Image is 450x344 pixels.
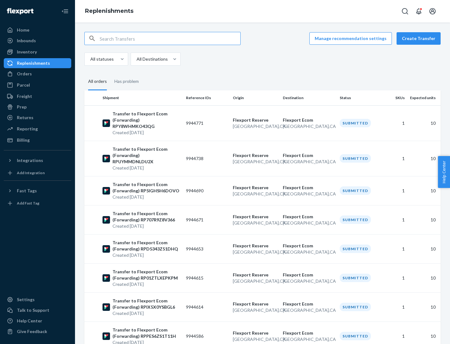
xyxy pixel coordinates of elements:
p: [GEOGRAPHIC_DATA] , CA [283,191,335,197]
div: Home [17,27,29,33]
button: Manage recommendation settings [309,32,392,45]
a: Inbounds [4,36,71,46]
td: 10 [407,176,441,205]
p: [GEOGRAPHIC_DATA] , CA [283,159,335,165]
p: Created [DATE] [112,194,181,200]
div: Help Center [17,318,42,324]
a: Parcel [4,80,71,90]
td: 9944614 [183,292,230,321]
p: Flexport Reserve [233,301,278,307]
td: 10 [407,205,441,234]
p: [GEOGRAPHIC_DATA] , CA [233,123,278,129]
td: 1 [384,105,407,141]
ol: breadcrumbs [80,2,138,20]
div: Inventory [17,49,37,55]
a: Add Fast Tag [4,198,71,208]
p: [GEOGRAPHIC_DATA] , CA [283,220,335,226]
div: Submitted [340,215,371,224]
td: 1 [384,176,407,205]
p: Flexport Reserve [233,214,278,220]
a: Settings [4,295,71,305]
p: Transfer to Flexport Ecom (Forwarding) RP01ZTLXEPKPM [112,269,181,281]
p: [GEOGRAPHIC_DATA] , CA [283,278,335,284]
td: 1 [384,141,407,176]
button: Open Search Box [399,5,411,18]
th: Expected units [407,90,441,105]
a: Replenishments [4,58,71,68]
td: 10 [407,105,441,141]
div: Replenishments [17,60,50,66]
div: Add Integration [17,170,45,175]
div: Returns [17,114,33,121]
p: Flexport Reserve [233,117,278,123]
p: [GEOGRAPHIC_DATA] , CA [233,159,278,165]
p: Created [DATE] [112,223,181,229]
p: [GEOGRAPHIC_DATA] , CA [283,123,335,129]
p: Flexport Ecom [283,185,335,191]
p: Created [DATE] [112,310,181,316]
td: 10 [407,234,441,263]
td: 9944615 [183,263,230,292]
div: Fast Tags [17,188,37,194]
td: 9944738 [183,141,230,176]
th: Shipment [100,90,183,105]
div: Submitted [340,154,371,163]
p: [GEOGRAPHIC_DATA] , CA [283,307,335,313]
div: All statuses [90,56,114,62]
td: 9944690 [183,176,230,205]
td: 1 [384,234,407,263]
div: Billing [17,137,30,143]
div: Parcel [17,82,30,88]
th: SKUs [384,90,407,105]
div: Submitted [340,303,371,311]
p: Flexport Reserve [233,152,278,159]
p: [GEOGRAPHIC_DATA] , CA [283,249,335,255]
div: Settings [17,296,35,303]
div: Submitted [340,245,371,253]
div: Has problem [114,73,139,89]
div: Orders [17,71,32,77]
p: Transfer to Flexport Ecom (Forwarding) RPPES6ZS1T11H [112,327,181,339]
a: Talk to Support [4,305,71,315]
p: Flexport Ecom [283,117,335,123]
button: Help Center [438,156,450,188]
p: [GEOGRAPHIC_DATA] , CA [233,220,278,226]
input: Search Transfers [100,32,240,45]
td: 1 [384,263,407,292]
button: Integrations [4,155,71,165]
a: Create Transfer [397,32,441,45]
input: All Destinations [136,56,137,62]
p: Flexport Ecom [283,272,335,278]
a: Add Integration [4,168,71,178]
td: 10 [407,263,441,292]
img: Flexport logo [7,8,33,14]
th: Destination [280,90,337,105]
a: Reporting [4,124,71,134]
a: Replenishments [85,8,133,14]
p: Transfer to Flexport Ecom (Forwarding) RPD5343Z51DHQ [112,240,181,252]
div: Give Feedback [17,328,47,335]
p: Flexport Ecom [283,152,335,159]
p: Created [DATE] [112,165,181,171]
p: [GEOGRAPHIC_DATA] , CA [233,249,278,255]
button: Give Feedback [4,326,71,336]
p: Flexport Ecom [283,301,335,307]
p: [GEOGRAPHIC_DATA] , CA [233,336,278,342]
p: Created [DATE] [112,281,181,287]
div: All orders [88,73,107,90]
div: Submitted [340,119,371,127]
div: Integrations [17,157,43,164]
p: Transfer to Flexport Ecom (Forwarding) RPY8WHMKO43QG [112,111,181,129]
a: Help Center [4,316,71,326]
th: Origin [230,90,280,105]
p: Transfer to Flexport Ecom (Forwarding) RP707R9Z8V366 [112,210,181,223]
td: 10 [407,141,441,176]
div: Submitted [340,186,371,195]
td: 10 [407,292,441,321]
a: Freight [4,91,71,101]
p: Flexport Reserve [233,330,278,336]
td: 1 [384,292,407,321]
a: Orders [4,69,71,79]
